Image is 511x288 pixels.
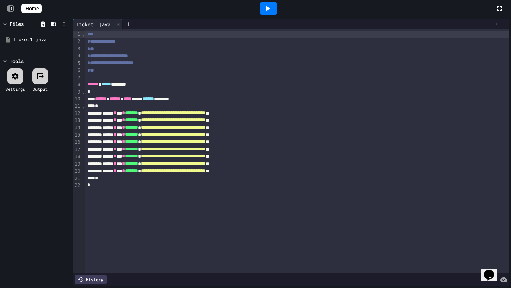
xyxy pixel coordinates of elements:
div: Ticket1.java [73,21,114,28]
div: History [75,275,107,284]
div: 3 [73,45,82,52]
div: 14 [73,124,82,131]
div: Settings [5,86,25,92]
span: Fold line [82,103,85,109]
div: Output [33,86,48,92]
iframe: chat widget [481,260,504,281]
div: Ticket1.java [73,19,123,29]
div: 18 [73,153,82,160]
div: 13 [73,117,82,124]
div: 21 [73,175,82,182]
div: 22 [73,182,82,189]
div: 20 [73,168,82,175]
div: 9 [73,89,82,96]
div: 15 [73,132,82,139]
div: 5 [73,60,82,67]
div: 6 [73,67,82,74]
div: Tools [10,57,24,65]
div: 8 [73,81,82,88]
a: Home [21,4,42,13]
div: 16 [73,139,82,146]
div: 1 [73,31,82,38]
div: 12 [73,110,82,117]
div: 19 [73,161,82,168]
div: 11 [73,103,82,110]
div: Ticket1.java [13,36,68,43]
div: 7 [73,74,82,82]
span: Fold line [82,89,85,95]
div: 17 [73,146,82,153]
div: 2 [73,38,82,45]
div: 10 [73,95,82,103]
div: Files [10,20,24,28]
div: 4 [73,52,82,60]
span: Home [26,5,39,12]
span: Fold line [82,31,85,37]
